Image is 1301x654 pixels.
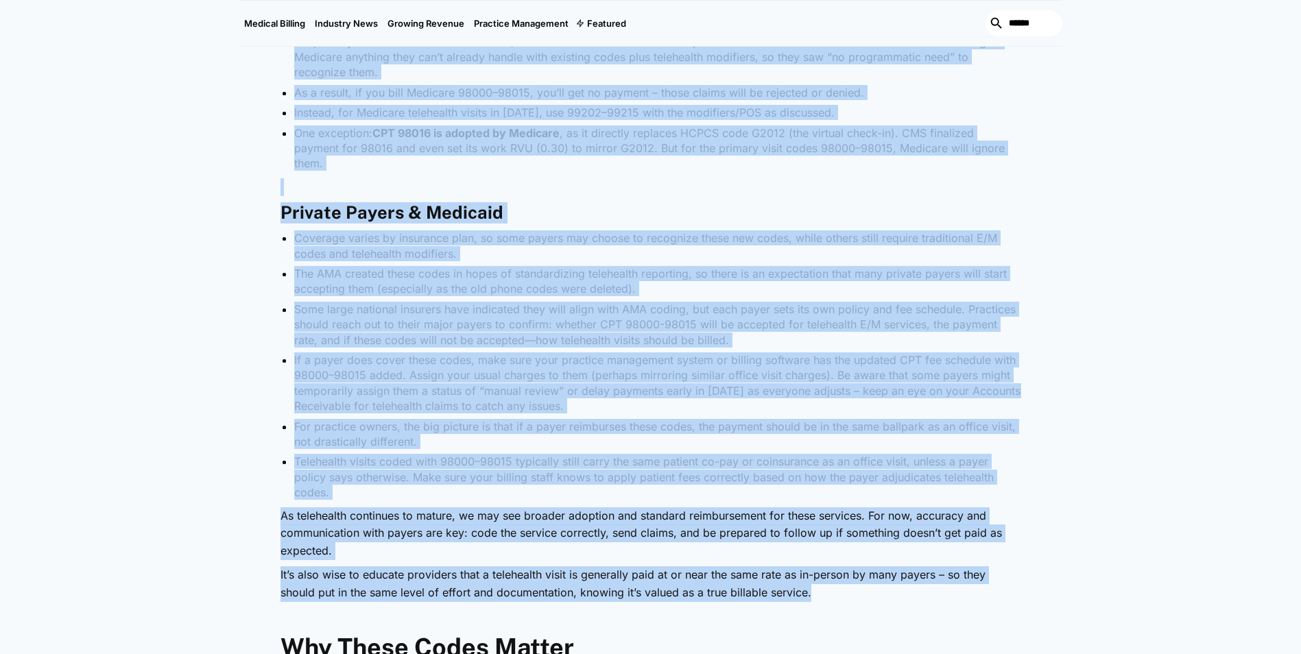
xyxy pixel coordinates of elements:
li: For practice owners, the big picture is that if a payer reimburses these codes, the payment shoul... [294,419,1021,450]
li: Some large national insurers have indicated they will align with AMA coding, but each payer sets ... [294,302,1021,348]
div: Featured [587,18,626,29]
strong: Private Payers & Medicaid [281,202,503,223]
a: Medical Billing [239,1,310,46]
a: Practice Management [469,1,573,46]
li: One exception: , as it directly replaces HCPCS code G2012 (the virtual check-in). CMS finalized p... [294,125,1021,171]
li: In practice, CMS is telling providers to keep using the regular office/outpatient E/M codes for t... [294,19,1021,80]
li: If a payer does cover these codes, make sure your practice management system or billing software ... [294,352,1021,414]
p: ‍ [281,609,1021,627]
li: Coverage varies by insurance plan, so some payers may choose to recognize these new codes, while ... [294,230,1021,261]
li: Telehealth visits coded with 98000–98015 typically still carry the same patient co-pay or coinsur... [294,454,1021,500]
strong: CPT 98016 is adopted by Medicare [372,126,560,140]
li: Instead, for Medicare telehealth visits in [DATE], use 99202–99215 with the modifiers/POS as disc... [294,105,1021,120]
li: The AMA created these codes in hopes of standardizing telehealth reporting, so there is an expect... [294,266,1021,297]
p: As telehealth continues to mature, we may see broader adoption and standard reimbursement for the... [281,507,1021,560]
a: Growing Revenue [383,1,469,46]
li: As a result, if you bill Medicare 98000–98015, you’ll get no payment – those claims will be rejec... [294,85,1021,100]
p: It’s also wise to educate providers that a telehealth visit is generally paid at or near the same... [281,566,1021,601]
div: Featured [573,1,631,46]
a: Industry News [310,1,383,46]
p: ‍ [281,178,1021,196]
